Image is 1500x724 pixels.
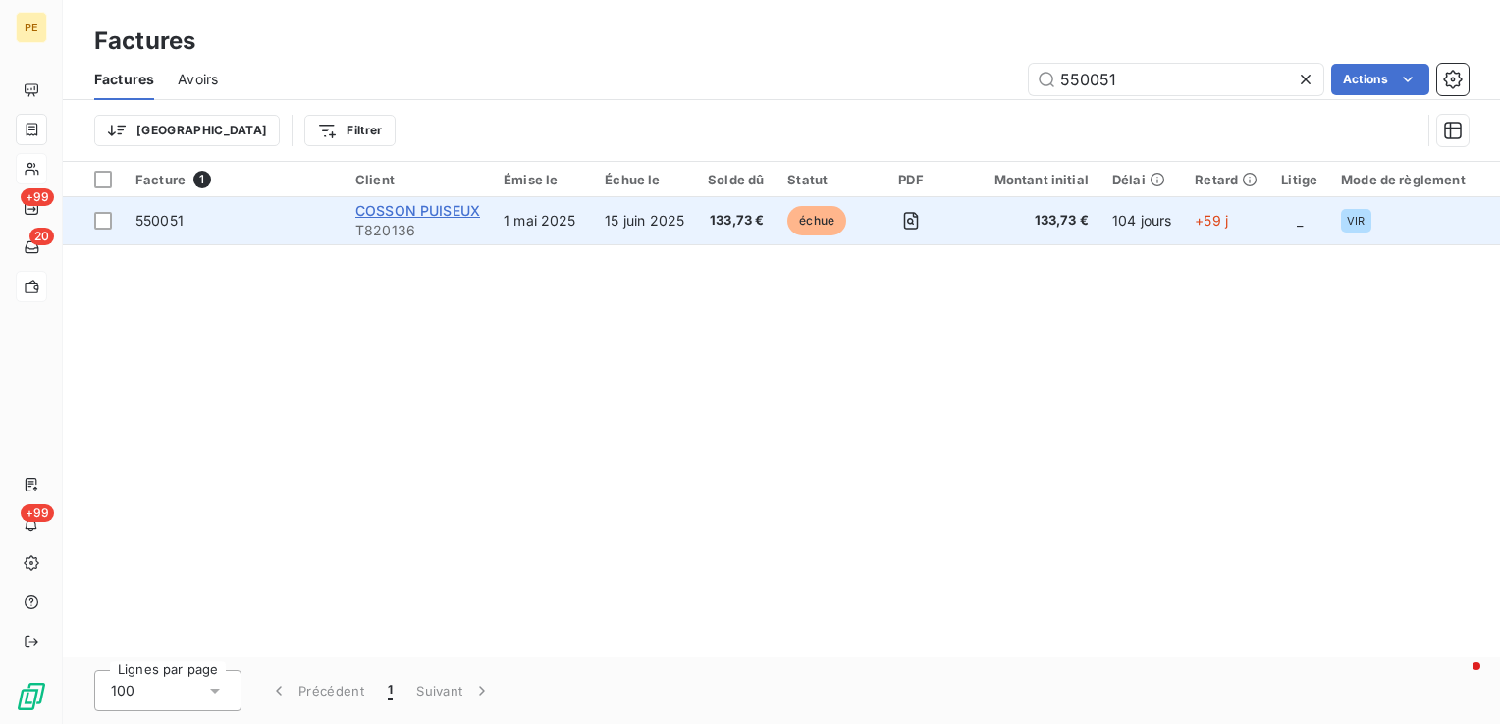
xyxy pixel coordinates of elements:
[16,192,46,224] a: +99
[135,172,186,187] span: Facture
[787,172,851,187] div: Statut
[29,228,54,245] span: 20
[1195,212,1228,229] span: +59 j
[21,504,54,522] span: +99
[135,212,184,229] span: 550051
[355,172,480,187] div: Client
[16,232,46,263] a: 20
[94,70,154,89] span: Factures
[708,172,764,187] div: Solde dû
[94,115,280,146] button: [GEOGRAPHIC_DATA]
[1331,64,1429,95] button: Actions
[16,681,47,712] img: Logo LeanPay
[605,172,684,187] div: Échue le
[257,670,376,711] button: Précédent
[388,681,393,700] span: 1
[376,670,404,711] button: 1
[971,211,1089,231] span: 133,73 €
[787,206,846,235] span: échue
[21,188,54,206] span: +99
[875,172,946,187] div: PDF
[708,211,764,231] span: 133,73 €
[1195,172,1258,187] div: Retard
[355,221,480,240] span: T820136
[1347,215,1365,227] span: VIR
[971,172,1089,187] div: Montant initial
[1100,197,1183,244] td: 104 jours
[1297,212,1303,229] span: _
[1112,172,1171,187] div: Délai
[1281,172,1317,187] div: Litige
[404,670,504,711] button: Suivant
[355,202,480,219] span: COSSON PUISEUX
[492,197,593,244] td: 1 mai 2025
[1433,657,1480,704] iframe: Intercom live chat
[1341,172,1489,187] div: Mode de règlement
[593,197,696,244] td: 15 juin 2025
[1029,64,1323,95] input: Rechercher
[111,681,134,700] span: 100
[193,171,211,188] span: 1
[16,12,47,43] div: PE
[304,115,395,146] button: Filtrer
[178,70,218,89] span: Avoirs
[94,24,195,59] h3: Factures
[504,172,581,187] div: Émise le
